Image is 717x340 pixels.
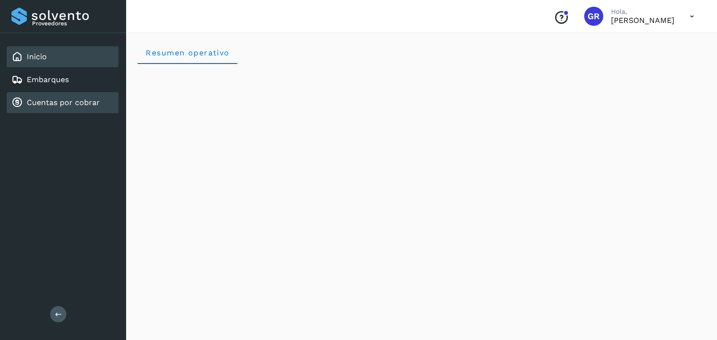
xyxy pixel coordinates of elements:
[7,92,118,113] div: Cuentas por cobrar
[27,52,47,61] a: Inicio
[7,46,118,67] div: Inicio
[27,98,100,107] a: Cuentas por cobrar
[145,48,230,57] span: Resumen operativo
[32,20,115,27] p: Proveedores
[27,75,69,84] a: Embarques
[611,16,674,25] p: GILBERTO RODRIGUEZ ARANDA
[611,8,674,16] p: Hola,
[7,69,118,90] div: Embarques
